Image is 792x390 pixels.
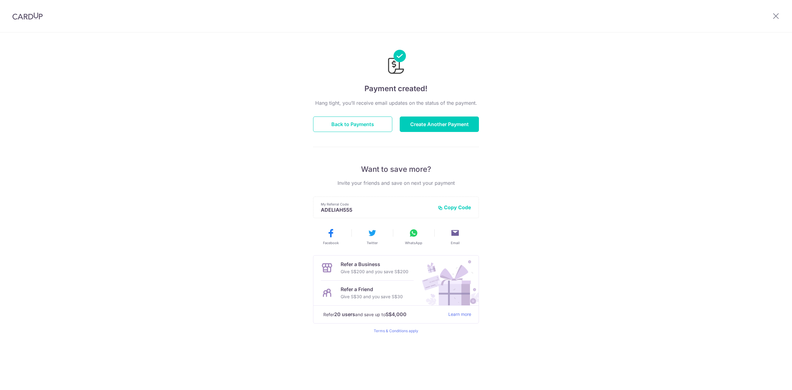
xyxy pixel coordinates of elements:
p: ADELIAH555 [321,207,433,213]
span: Facebook [323,240,339,245]
h4: Payment created! [313,83,479,94]
p: Give S$200 and you save S$200 [341,268,408,275]
img: Payments [386,50,406,76]
span: Email [451,240,460,245]
span: WhatsApp [405,240,422,245]
p: Want to save more? [313,164,479,174]
img: CardUp [12,12,43,20]
button: Facebook [312,228,349,245]
strong: S$4,000 [385,311,407,318]
button: Copy Code [438,204,471,210]
p: Refer a Business [341,261,408,268]
p: Invite your friends and save on next your payment [313,179,479,187]
button: Create Another Payment [400,117,479,132]
button: WhatsApp [395,228,432,245]
button: Email [437,228,473,245]
p: Refer and save up to [323,311,443,318]
span: Twitter [367,240,378,245]
button: Back to Payments [313,117,392,132]
strong: 20 users [334,311,355,318]
p: Refer a Friend [341,286,403,293]
img: Refer [416,256,479,305]
a: Learn more [448,311,471,318]
button: Twitter [354,228,390,245]
p: Give S$30 and you save S$30 [341,293,403,300]
iframe: Opens a widget where you can find more information [752,371,786,387]
p: Hang tight, you’ll receive email updates on the status of the payment. [313,99,479,107]
p: My Referral Code [321,202,433,207]
a: Terms & Conditions apply [374,329,418,333]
